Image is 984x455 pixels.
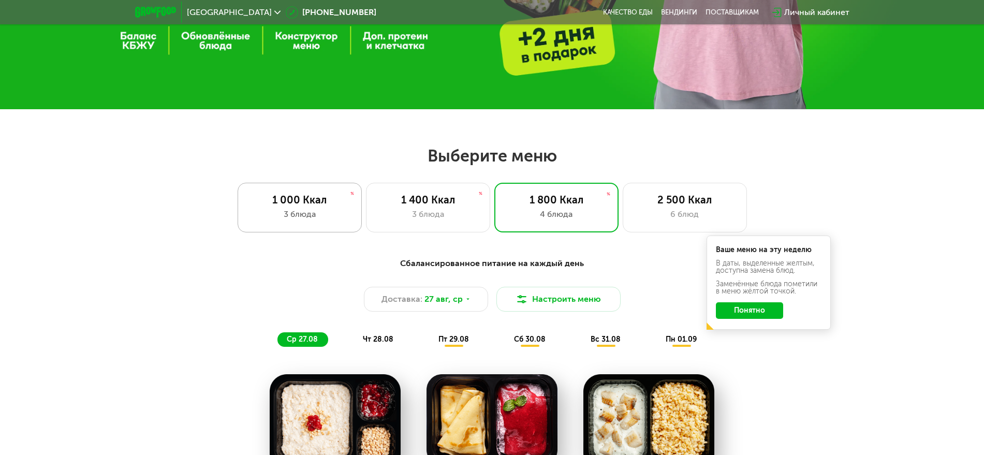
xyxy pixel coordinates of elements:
span: [GEOGRAPHIC_DATA] [187,8,272,17]
span: 27 авг, ср [424,293,463,305]
span: пт 29.08 [438,335,469,344]
div: Ваше меню на эту неделю [716,246,821,254]
div: 3 блюда [248,208,351,221]
h2: Выберите меню [33,145,951,166]
div: 1 000 Ккал [248,194,351,206]
div: 6 блюд [634,208,736,221]
div: поставщикам [706,8,759,17]
div: 3 блюда [377,208,479,221]
div: В даты, выделенные желтым, доступна замена блюд. [716,260,821,274]
div: 4 блюда [505,208,608,221]
a: Вендинги [661,8,697,17]
button: Понятно [716,302,783,319]
span: сб 30.08 [514,335,546,344]
div: 2 500 Ккал [634,194,736,206]
div: 1 800 Ккал [505,194,608,206]
span: вс 31.08 [591,335,621,344]
span: Доставка: [381,293,422,305]
button: Настроить меню [496,287,621,312]
div: Заменённые блюда пометили в меню жёлтой точкой. [716,281,821,295]
span: чт 28.08 [363,335,393,344]
div: Личный кабинет [784,6,849,19]
div: Сбалансированное питание на каждый день [186,257,799,270]
span: пн 01.09 [666,335,697,344]
a: Качество еды [603,8,653,17]
div: 1 400 Ккал [377,194,479,206]
a: [PHONE_NUMBER] [286,6,376,19]
span: ср 27.08 [287,335,318,344]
